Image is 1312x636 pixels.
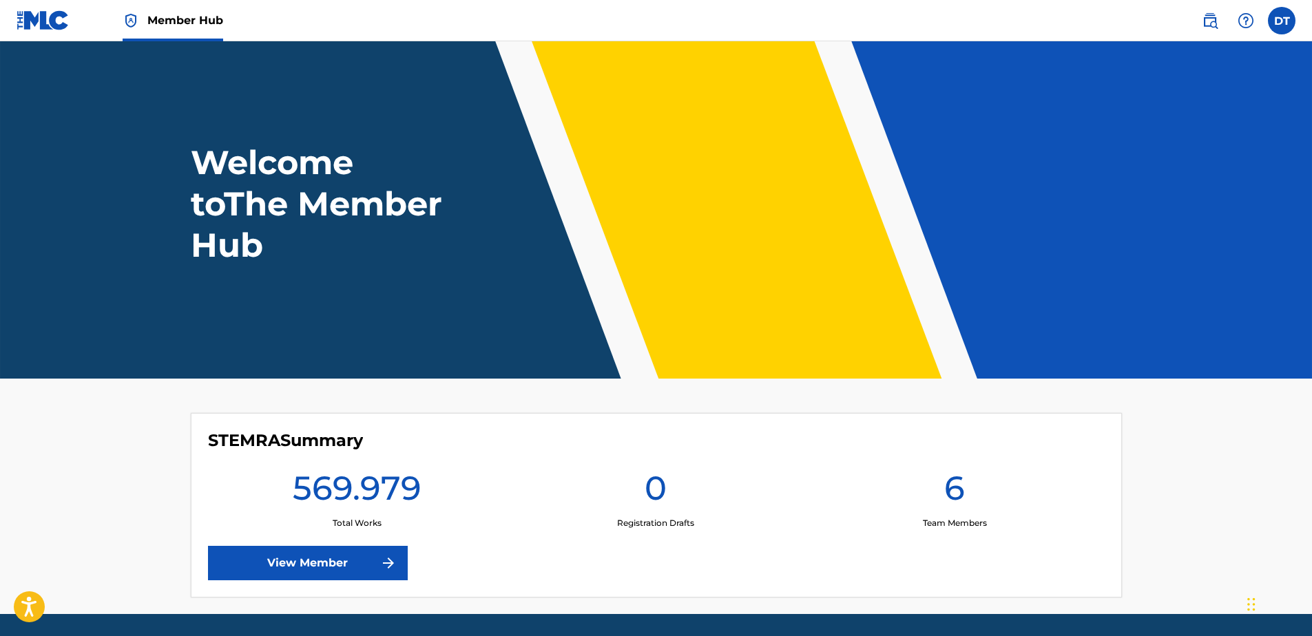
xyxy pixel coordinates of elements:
h1: 569.979 [293,467,421,517]
a: Public Search [1196,7,1224,34]
div: Help [1232,7,1260,34]
h4: STEMRA [208,430,363,451]
div: Slepen [1247,584,1256,625]
div: User Menu [1268,7,1295,34]
h1: 6 [944,467,965,517]
h1: Welcome to The Member Hub [191,142,448,266]
img: search [1202,12,1218,29]
img: Top Rightsholder [123,12,139,29]
img: help [1238,12,1254,29]
p: Registration Drafts [617,517,694,529]
p: Total Works [333,517,382,529]
div: Chatwidget [1243,570,1312,636]
p: Team Members [923,517,987,529]
h1: 0 [645,467,667,517]
a: View Member [208,546,408,580]
img: MLC Logo [17,10,70,30]
span: Member Hub [147,12,223,28]
img: f7272a7cc735f4ea7f67.svg [380,555,397,571]
iframe: Chat Widget [1243,570,1312,636]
